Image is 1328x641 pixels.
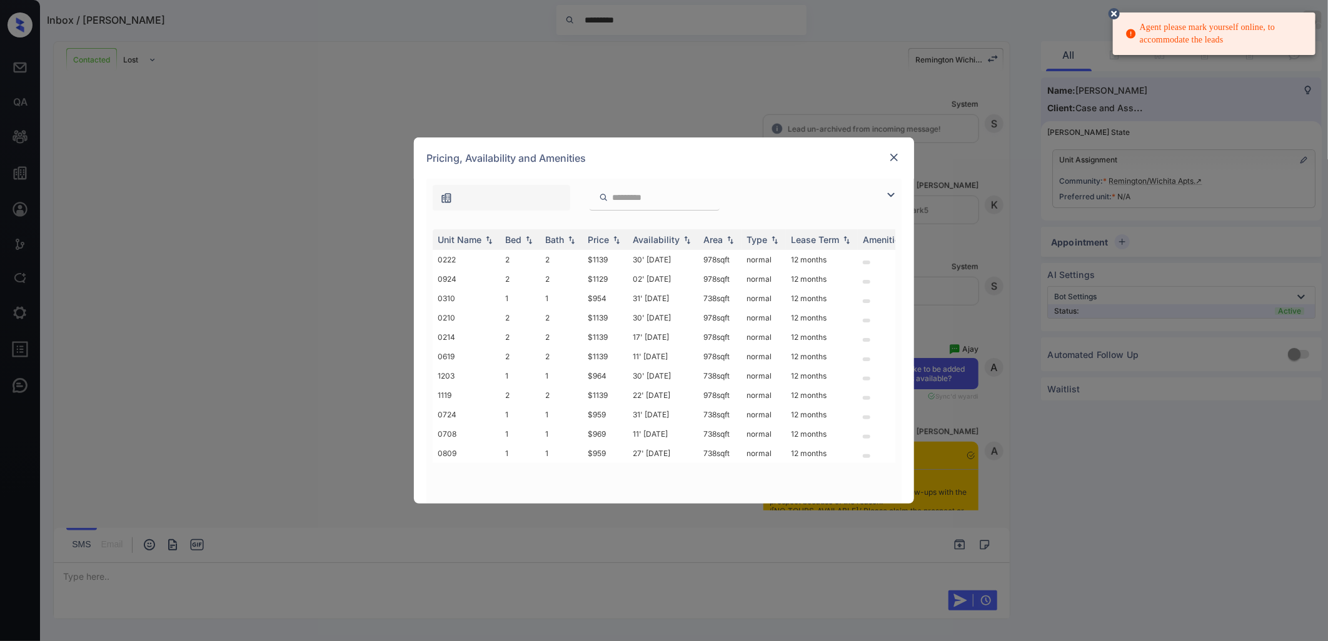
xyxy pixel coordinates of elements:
img: sorting [523,236,535,244]
td: 02' [DATE] [628,269,698,289]
div: Bed [505,234,521,245]
td: 22' [DATE] [628,385,698,405]
td: 2 [540,250,583,269]
td: 11' [DATE] [628,347,698,366]
td: 27' [DATE] [628,444,698,463]
td: 1 [500,444,540,463]
td: 30' [DATE] [628,366,698,385]
td: 2 [500,250,540,269]
td: 738 sqft [698,444,742,463]
img: sorting [724,236,737,244]
td: 1 [540,444,583,463]
img: sorting [610,236,623,244]
img: sorting [565,236,578,244]
td: normal [742,327,786,347]
td: 1 [500,366,540,385]
td: 738 sqft [698,424,742,444]
td: $1139 [583,327,628,347]
td: normal [742,269,786,289]
td: 12 months [786,327,858,347]
td: 0214 [433,327,500,347]
td: 30' [DATE] [628,250,698,269]
td: 978 sqft [698,347,742,366]
td: 0310 [433,289,500,308]
td: 1119 [433,385,500,405]
td: 978 sqft [698,385,742,405]
td: 2 [540,385,583,405]
td: 978 sqft [698,269,742,289]
td: 1 [500,424,540,444]
td: $1139 [583,385,628,405]
td: 2 [500,385,540,405]
td: $959 [583,444,628,463]
div: Agent please mark yourself online, to accommodate the leads [1125,16,1305,51]
td: 0708 [433,424,500,444]
div: Pricing, Availability and Amenities [414,137,914,179]
td: 2 [540,347,583,366]
td: 2 [500,327,540,347]
img: icon-zuma [599,192,608,203]
td: $1139 [583,250,628,269]
td: $1139 [583,308,628,327]
img: sorting [681,236,693,244]
td: 0210 [433,308,500,327]
td: normal [742,385,786,405]
div: Price [588,234,609,245]
td: 978 sqft [698,308,742,327]
td: 1 [500,405,540,424]
td: 12 months [786,308,858,327]
td: 12 months [786,269,858,289]
td: 0222 [433,250,500,269]
td: 12 months [786,405,858,424]
td: 738 sqft [698,405,742,424]
td: $1139 [583,347,628,366]
img: sorting [840,236,853,244]
td: 1 [540,405,583,424]
td: normal [742,308,786,327]
td: 2 [500,347,540,366]
img: close [888,151,900,164]
td: normal [742,444,786,463]
div: Amenities [863,234,905,245]
div: Unit Name [438,234,481,245]
div: Lease Term [791,234,839,245]
td: 0924 [433,269,500,289]
td: normal [742,347,786,366]
img: sorting [768,236,781,244]
td: normal [742,250,786,269]
img: icon-zuma [883,187,898,202]
td: $969 [583,424,628,444]
td: 738 sqft [698,366,742,385]
td: 11' [DATE] [628,424,698,444]
img: sorting [483,236,495,244]
td: 17' [DATE] [628,327,698,347]
td: 2 [500,269,540,289]
td: 978 sqft [698,250,742,269]
td: 1 [540,366,583,385]
td: 30' [DATE] [628,308,698,327]
td: 12 months [786,366,858,385]
div: Area [703,234,723,245]
td: 2 [540,308,583,327]
td: 1 [500,289,540,308]
td: 738 sqft [698,289,742,308]
td: 1 [540,289,583,308]
div: Availability [633,234,680,245]
td: 978 sqft [698,327,742,347]
td: 12 months [786,347,858,366]
td: 0809 [433,444,500,463]
td: normal [742,289,786,308]
td: normal [742,366,786,385]
td: normal [742,405,786,424]
img: icon-zuma [440,192,453,204]
td: 31' [DATE] [628,289,698,308]
td: 1203 [433,366,500,385]
div: Type [747,234,767,245]
td: 31' [DATE] [628,405,698,424]
td: $954 [583,289,628,308]
td: 12 months [786,424,858,444]
td: 2 [540,327,583,347]
td: $964 [583,366,628,385]
td: $959 [583,405,628,424]
td: 12 months [786,250,858,269]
